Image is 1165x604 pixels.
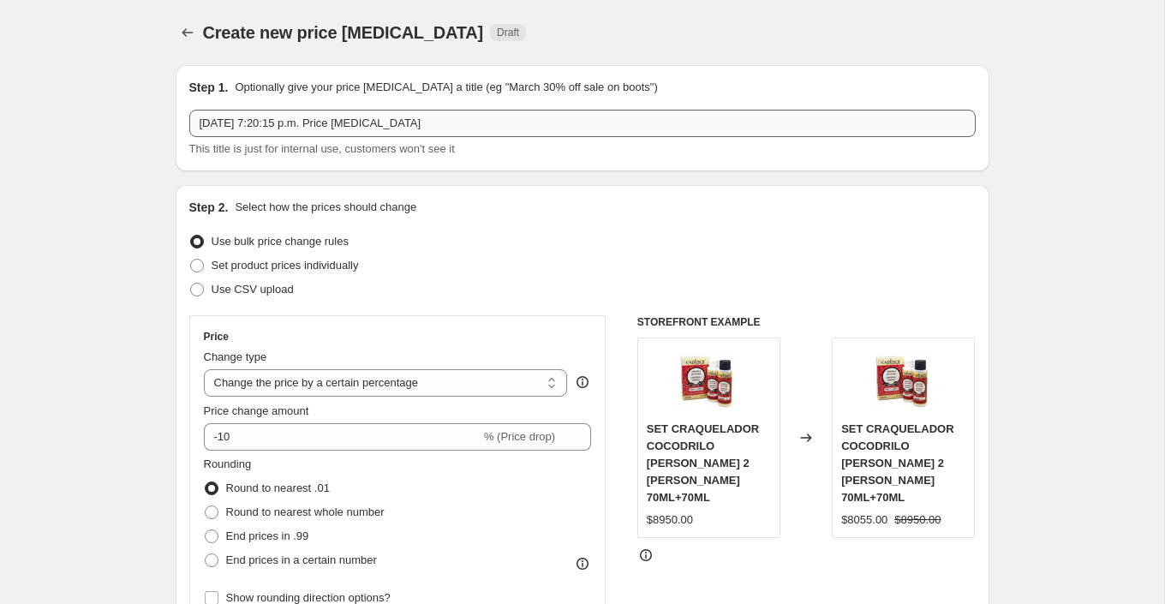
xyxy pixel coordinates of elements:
h2: Step 1. [189,79,229,96]
span: Rounding [204,457,252,470]
span: Change type [204,350,267,363]
span: Round to nearest .01 [226,481,330,494]
span: Round to nearest whole number [226,505,385,518]
div: help [574,374,591,391]
span: Price change amount [204,404,309,417]
input: -15 [204,423,481,451]
span: Draft [497,26,519,39]
p: Select how the prices should change [235,199,416,216]
span: End prices in .99 [226,529,309,542]
span: SET CRAQUELADOR COCODRILO [PERSON_NAME] 2 [PERSON_NAME] 70ML+70ML [647,422,759,504]
div: $8950.00 [647,511,693,529]
span: Create new price [MEDICAL_DATA] [203,23,484,42]
span: SET CRAQUELADOR COCODRILO [PERSON_NAME] 2 [PERSON_NAME] 70ML+70ML [841,422,953,504]
h2: Step 2. [189,199,229,216]
span: % (Price drop) [484,430,555,443]
button: Price change jobs [176,21,200,45]
span: Show rounding direction options? [226,591,391,604]
span: Set product prices individually [212,259,359,272]
input: 30% off holiday sale [189,110,976,137]
strike: $8950.00 [894,511,941,529]
span: This title is just for internal use, customers won't see it [189,142,455,155]
h6: STOREFRONT EXAMPLE [637,315,976,329]
h3: Price [204,330,229,344]
span: Use CSV upload [212,283,294,296]
div: $8055.00 [841,511,887,529]
img: 8697422123923_80x.jpg [674,347,743,416]
p: Optionally give your price [MEDICAL_DATA] a title (eg "March 30% off sale on boots") [235,79,657,96]
span: Use bulk price change rules [212,235,349,248]
span: End prices in a certain number [226,553,377,566]
img: 8697422123923_80x.jpg [869,347,938,416]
